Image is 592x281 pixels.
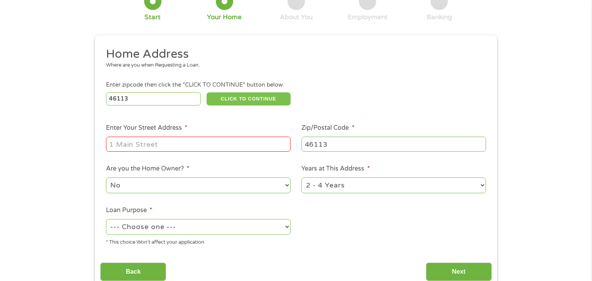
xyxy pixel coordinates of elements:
h2: Home Address [106,47,481,62]
div: * This choice Won’t affect your application [106,236,291,246]
div: About You [280,13,313,22]
label: Enter Your Street Address [106,124,187,132]
button: CLICK TO CONTINUE [207,92,291,105]
div: Start [145,13,161,22]
div: Employment [348,13,388,22]
label: Are you the Home Owner? [106,165,189,173]
div: Banking [427,13,452,22]
input: Enter Zipcode (e.g 01510) [106,92,201,105]
div: Where are you when Requesting a Loan. [106,62,481,69]
label: Years at This Address [301,165,370,173]
label: Zip/Postal Code [301,124,354,132]
div: Enter zipcode then click the "CLICK TO CONTINUE" button below. [106,81,486,89]
label: Loan Purpose [106,206,152,214]
div: Your Home [207,13,242,22]
input: 1 Main Street [106,137,291,151]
